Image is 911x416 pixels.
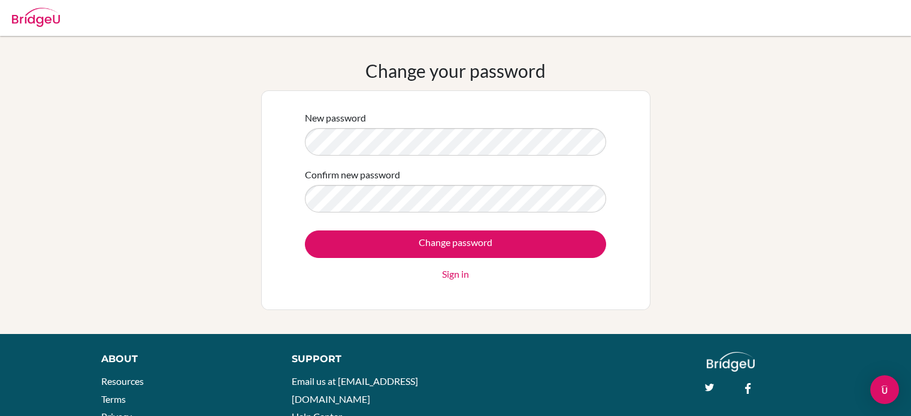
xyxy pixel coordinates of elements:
[442,267,469,281] a: Sign in
[292,375,418,405] a: Email us at [EMAIL_ADDRESS][DOMAIN_NAME]
[305,168,400,182] label: Confirm new password
[707,352,755,372] img: logo_white@2x-f4f0deed5e89b7ecb1c2cc34c3e3d731f90f0f143d5ea2071677605dd97b5244.png
[305,111,366,125] label: New password
[365,60,546,81] h1: Change your password
[305,230,606,258] input: Change password
[101,393,126,405] a: Terms
[870,375,899,404] div: Open Intercom Messenger
[101,352,265,366] div: About
[292,352,443,366] div: Support
[12,8,60,27] img: Bridge-U
[101,375,144,387] a: Resources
